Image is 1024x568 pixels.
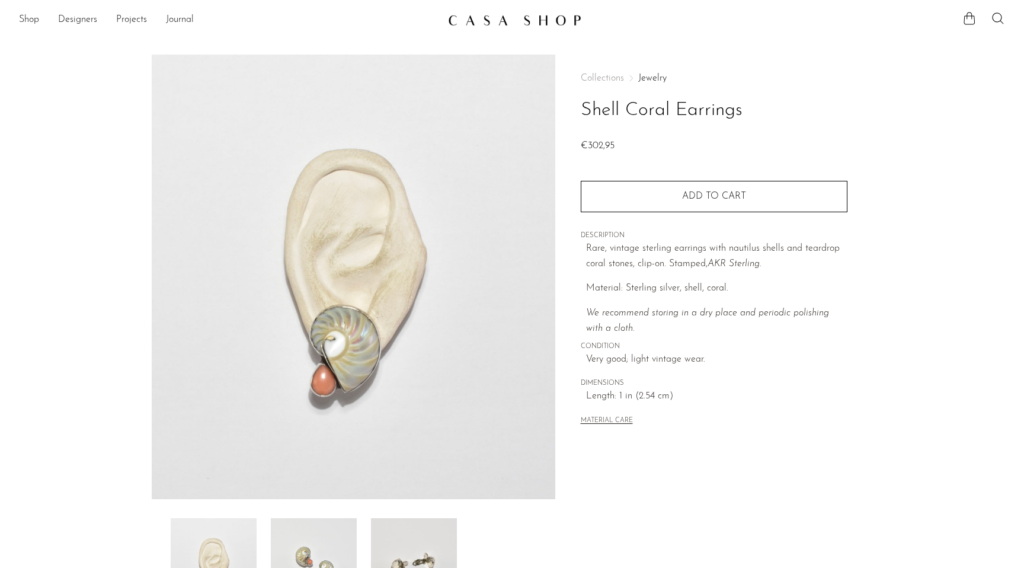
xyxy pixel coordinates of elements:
[638,74,667,83] a: Jewelry
[581,342,847,352] span: CONDITION
[586,241,847,272] p: Rare, vintage sterling earrings with nautilus shells and teardrop coral stones, clip-on. Stamped,
[682,192,746,201] span: Add to cart
[581,74,624,83] span: Collections
[58,12,97,28] a: Designers
[581,141,615,151] span: €302,95
[581,231,847,241] span: DESCRIPTION
[708,259,761,269] em: AKR Sterling.
[586,281,847,296] p: Material: Sterling silver, shell, coral.
[19,10,439,30] ul: NEW HEADER MENU
[152,55,555,499] img: Shell Coral Earrings
[586,308,829,333] i: We recommend storing in a dry place and periodic polishing with a cloth.
[581,181,847,212] button: Add to cart
[116,12,147,28] a: Projects
[166,12,194,28] a: Journal
[581,378,847,389] span: DIMENSIONS
[19,10,439,30] nav: Desktop navigation
[19,12,39,28] a: Shop
[581,74,847,83] nav: Breadcrumbs
[581,417,633,426] button: MATERIAL CARE
[581,95,847,126] h1: Shell Coral Earrings
[586,389,847,404] span: Length: 1 in (2.54 cm)
[586,352,847,368] span: Very good; light vintage wear.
